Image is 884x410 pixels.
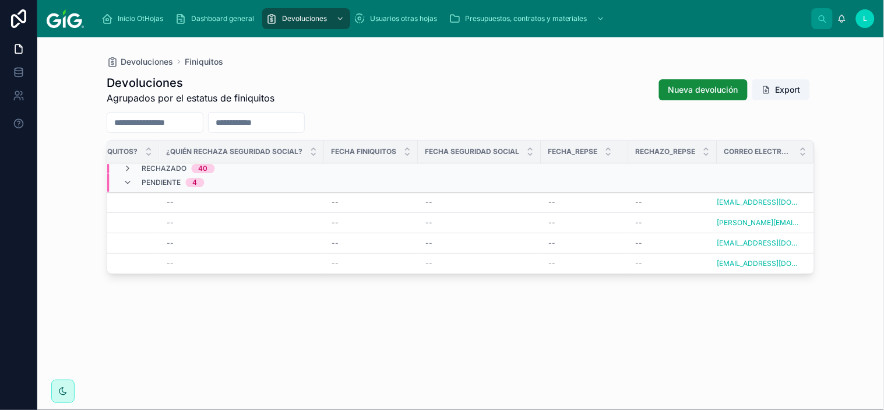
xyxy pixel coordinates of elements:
[47,9,84,28] img: App logo
[636,259,710,268] a: --
[425,239,432,248] span: --
[167,239,174,248] span: --
[193,178,198,187] div: 4
[191,14,254,23] span: Dashboard general
[636,198,710,207] a: --
[636,259,643,268] span: --
[548,239,622,248] a: --
[864,14,868,23] span: L
[121,56,173,68] span: Devoluciones
[98,8,171,29] a: Inicio OtHojas
[425,259,534,268] a: --
[167,198,174,207] span: --
[717,239,800,248] a: [EMAIL_ADDRESS][DOMAIN_NAME]
[332,259,339,268] span: --
[445,8,611,29] a: Presupuestos, contratos y materiales
[636,147,696,156] span: Rechazo_REPSE
[167,198,318,207] a: --
[425,259,432,268] span: --
[425,198,432,207] span: --
[548,147,598,156] span: Fecha_REPSE
[167,259,174,268] span: --
[332,239,339,248] span: --
[724,147,793,156] span: Correo electrónico
[548,239,555,248] span: --
[167,218,174,227] span: --
[332,239,411,248] a: --
[167,218,318,227] a: --
[332,218,339,227] span: --
[548,218,622,227] a: --
[717,218,800,227] a: [PERSON_NAME][EMAIL_ADDRESS][PERSON_NAME][PERSON_NAME][DOMAIN_NAME]
[332,259,411,268] a: --
[118,14,163,23] span: Inicio OtHojas
[171,8,262,29] a: Dashboard general
[636,239,710,248] a: --
[425,218,432,227] span: --
[548,198,555,207] span: --
[332,218,411,227] a: --
[425,239,534,248] a: --
[332,198,339,207] span: --
[350,8,445,29] a: Usuarios otras hojas
[107,91,274,105] span: Agrupados por el estatus de finiquitos
[185,56,223,68] a: Finiquitos
[659,79,748,100] button: Nueva devolución
[370,14,437,23] span: Usuarios otras hojas
[199,164,208,174] div: 40
[548,198,622,207] a: --
[167,239,318,248] a: --
[636,239,643,248] span: --
[332,198,411,207] a: --
[636,198,643,207] span: --
[93,6,812,31] div: scrollable content
[425,147,520,156] span: Fecha Seguridad Social
[717,198,800,207] a: [EMAIL_ADDRESS][DOMAIN_NAME]
[167,259,318,268] a: --
[636,218,643,227] span: --
[262,8,350,29] a: Devoluciones
[548,259,555,268] span: --
[668,84,738,96] span: Nueva devolución
[332,147,397,156] span: Fecha Finiquitos
[282,14,327,23] span: Devoluciones
[142,178,181,187] span: Pendiente
[425,198,534,207] a: --
[107,56,173,68] a: Devoluciones
[548,218,555,227] span: --
[636,218,710,227] a: --
[717,259,800,268] a: [EMAIL_ADDRESS][DOMAIN_NAME]
[142,164,187,174] span: Rechazado
[752,79,810,100] button: Export
[167,147,303,156] span: ¿Quién rechaza Seguridad Social?
[425,218,534,227] a: --
[465,14,587,23] span: Presupuestos, contratos y materiales
[548,259,622,268] a: --
[107,75,274,91] h1: Devoluciones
